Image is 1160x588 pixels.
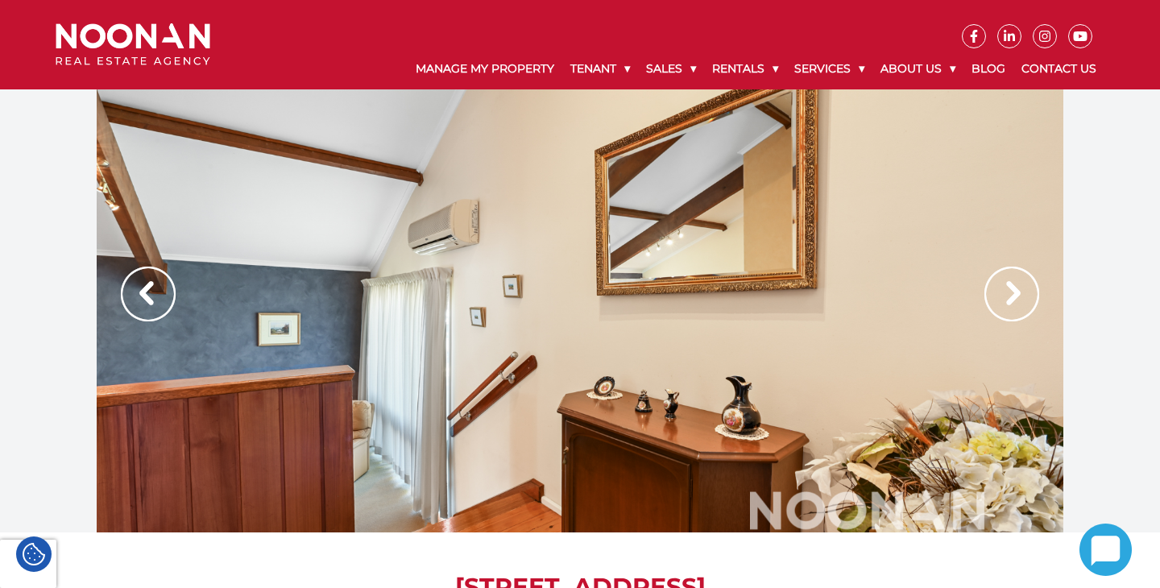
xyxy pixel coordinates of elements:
[16,536,52,572] div: Cookie Settings
[408,48,562,89] a: Manage My Property
[704,48,786,89] a: Rentals
[638,48,704,89] a: Sales
[121,267,176,321] img: Arrow slider
[872,48,963,89] a: About Us
[786,48,872,89] a: Services
[56,23,210,66] img: Noonan Real Estate Agency
[963,48,1013,89] a: Blog
[1013,48,1104,89] a: Contact Us
[562,48,638,89] a: Tenant
[984,267,1039,321] img: Arrow slider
